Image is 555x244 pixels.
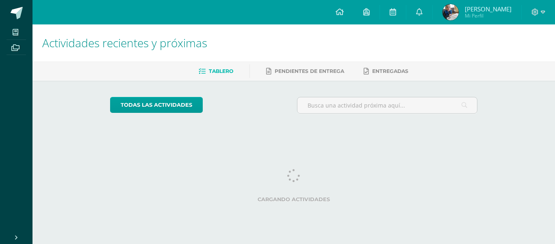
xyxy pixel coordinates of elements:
[199,65,233,78] a: Tablero
[442,4,459,20] img: 95e1fc5586ecc87fd63817d2479861d1.png
[110,97,203,113] a: todas las Actividades
[42,35,207,51] span: Actividades recientes y próximas
[275,68,344,74] span: Pendientes de entrega
[465,5,512,13] span: [PERSON_NAME]
[209,68,233,74] span: Tablero
[465,12,512,19] span: Mi Perfil
[372,68,408,74] span: Entregadas
[297,97,477,113] input: Busca una actividad próxima aquí...
[110,196,478,202] label: Cargando actividades
[364,65,408,78] a: Entregadas
[266,65,344,78] a: Pendientes de entrega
